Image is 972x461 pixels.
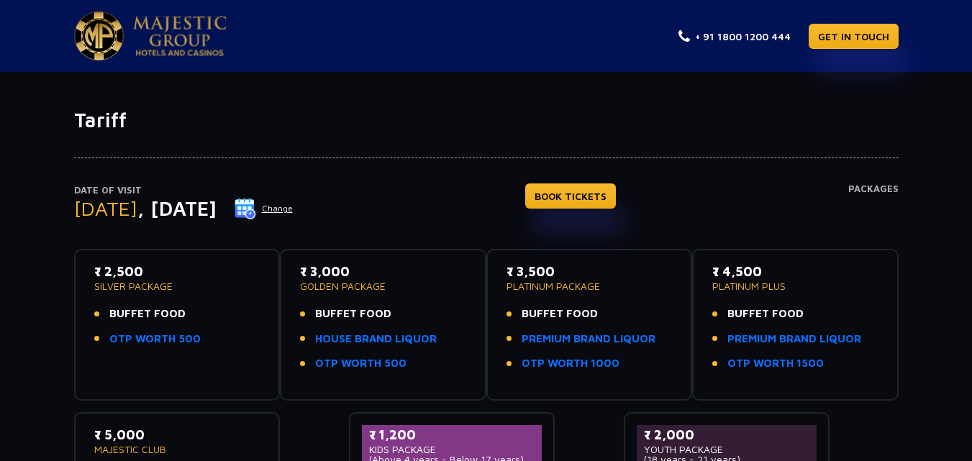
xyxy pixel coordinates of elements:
a: + 91 1800 1200 444 [678,29,791,44]
a: OTP WORTH 500 [109,331,201,347]
h4: Packages [848,183,899,235]
span: [DATE] [74,196,137,220]
p: ₹ 4,500 [712,262,878,281]
a: PREMIUM BRAND LIQUOR [727,331,861,347]
p: ₹ 2,500 [94,262,260,281]
p: PLATINUM PACKAGE [507,281,673,291]
p: Date of Visit [74,183,294,198]
button: Change [234,197,294,220]
p: ₹ 3,500 [507,262,673,281]
span: BUFFET FOOD [109,306,186,322]
span: BUFFET FOOD [315,306,391,322]
span: , [DATE] [137,196,217,220]
p: ₹ 5,000 [94,425,260,444]
p: YOUTH PACKAGE [644,444,810,455]
h1: Tariff [74,108,899,132]
p: ₹ 3,000 [300,262,466,281]
p: MAJESTIC CLUB [94,444,260,455]
p: SILVER PACKAGE [94,281,260,291]
p: ₹ 1,200 [369,425,535,444]
span: BUFFET FOOD [522,306,598,322]
p: KIDS PACKAGE [369,444,535,455]
p: PLATINUM PLUS [712,281,878,291]
a: BOOK TICKETS [525,183,616,209]
a: OTP WORTH 500 [315,355,406,372]
p: ₹ 2,000 [644,425,810,444]
p: GOLDEN PACKAGE [300,281,466,291]
span: BUFFET FOOD [727,306,804,322]
img: Majestic Pride [74,12,124,60]
a: PREMIUM BRAND LIQUOR [522,331,655,347]
a: GET IN TOUCH [809,24,899,49]
img: Majestic Pride [133,16,227,56]
a: OTP WORTH 1000 [522,355,619,372]
a: OTP WORTH 1500 [727,355,824,372]
a: HOUSE BRAND LIQUOR [315,331,437,347]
